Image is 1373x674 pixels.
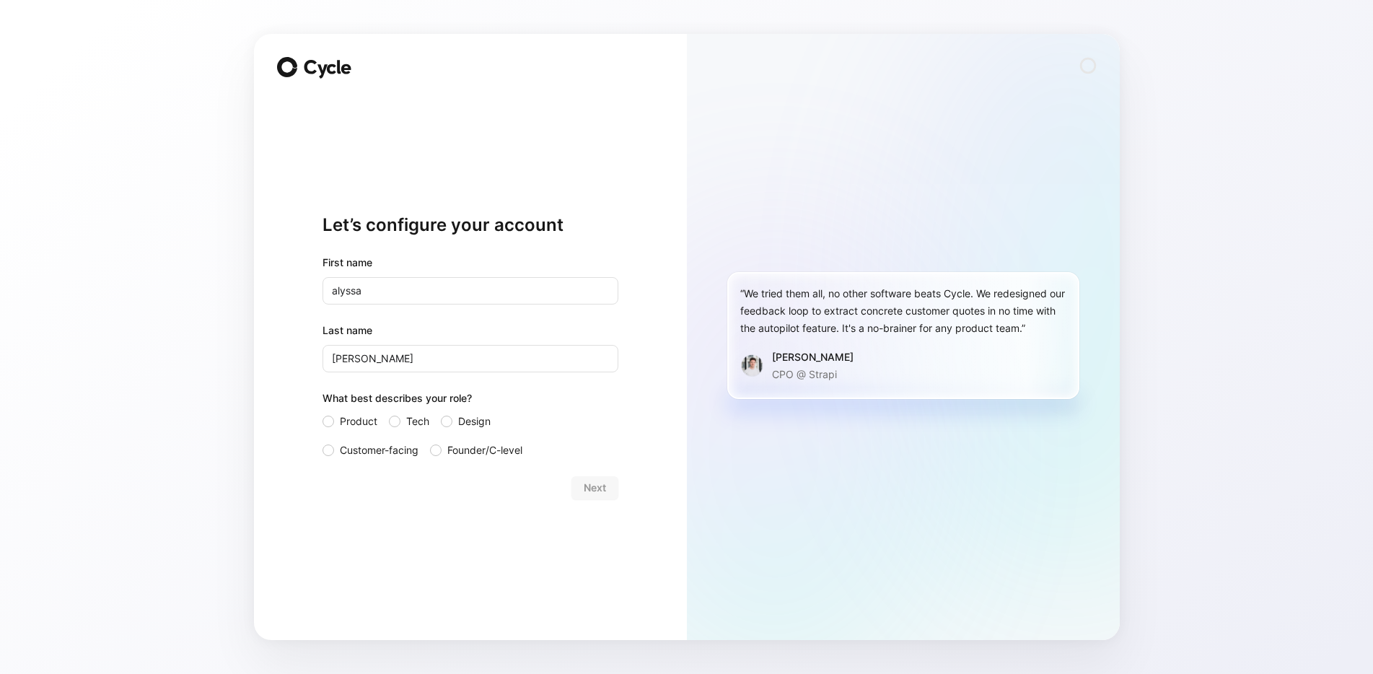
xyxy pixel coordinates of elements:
div: [PERSON_NAME] [772,349,854,366]
div: First name [323,254,618,271]
div: “We tried them all, no other software beats Cycle. We redesigned our feedback loop to extract con... [740,285,1066,337]
p: CPO @ Strapi [772,366,854,383]
div: What best describes your role? [323,390,618,413]
span: Product [340,413,377,430]
span: Customer-facing [340,442,418,459]
span: Design [458,413,491,430]
input: John [323,277,618,305]
h1: Let’s configure your account [323,214,618,237]
span: Founder/C-level [447,442,522,459]
label: Last name [323,322,618,339]
span: Tech [406,413,429,430]
input: Doe [323,345,618,372]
